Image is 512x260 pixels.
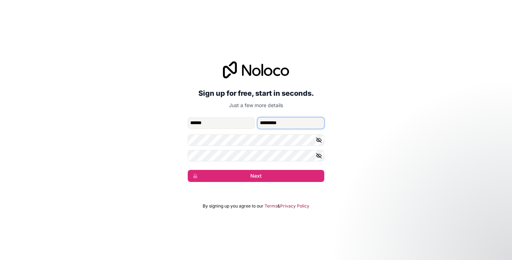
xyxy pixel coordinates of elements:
[188,102,324,109] p: Just a few more details
[370,207,512,256] iframe: Intercom notifications message
[265,203,277,209] a: Terms
[280,203,309,209] a: Privacy Policy
[188,150,324,161] input: Confirm password
[188,117,255,129] input: given-name
[188,134,324,146] input: Password
[188,170,324,182] button: Next
[188,87,324,100] h2: Sign up for free, start in seconds.
[203,203,263,209] span: By signing up you agree to our
[277,203,280,209] span: &
[257,117,324,129] input: family-name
